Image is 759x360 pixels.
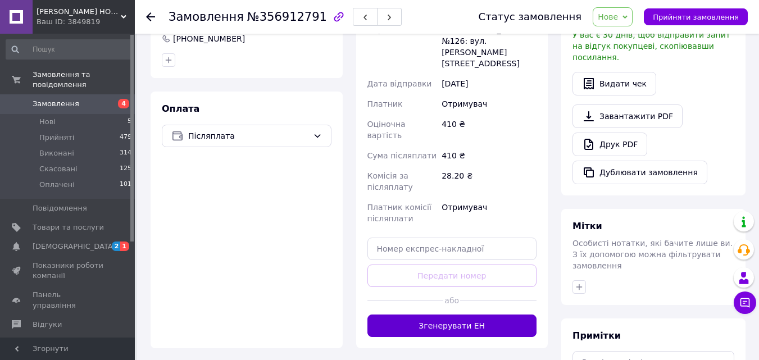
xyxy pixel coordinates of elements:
span: Комісія за післяплату [367,171,413,192]
span: Оціночна вартість [367,120,406,140]
input: Пошук [6,39,133,60]
span: [DEMOGRAPHIC_DATA] [33,241,116,252]
span: Замовлення [169,10,244,24]
span: Виконані [39,148,74,158]
div: [DATE] [439,74,539,94]
span: У вас є 30 днів, щоб відправити запит на відгук покупцеві, скопіювавши посилання. [572,30,730,62]
span: Особисті нотатки, які бачите лише ви. З їх допомогою можна фільтрувати замовлення [572,239,733,270]
span: Показники роботи компанії [33,261,104,281]
span: Замовлення [33,99,79,109]
a: Друк PDF [572,133,647,156]
button: Видати чек [572,72,656,95]
span: 314 [120,148,131,158]
span: Повідомлення [33,203,87,213]
span: Післяплата [188,130,308,142]
span: Нове [598,12,618,21]
input: Номер експрес-накладної [367,238,537,260]
span: Нові [39,117,56,127]
span: Відгуки [33,320,62,330]
span: Товари та послуги [33,222,104,233]
span: Адреса [367,25,397,34]
span: Оплачені [39,180,75,190]
span: Платник комісії післяплати [367,203,431,223]
button: Чат з покупцем [734,291,756,314]
a: Завантажити PDF [572,104,683,128]
div: 410 ₴ [439,114,539,145]
span: 4 [118,99,129,108]
span: 101 [120,180,131,190]
span: Прийняті [39,133,74,143]
span: Дата відправки [367,79,432,88]
div: 28.20 ₴ [439,166,539,197]
div: Отримувач [439,94,539,114]
span: Прийняти замовлення [653,13,739,21]
span: Оплата [162,103,199,114]
span: David's HONEY [37,7,121,17]
button: Згенерувати ЕН [367,315,537,337]
span: Замовлення та повідомлення [33,70,135,90]
button: Прийняти замовлення [644,8,748,25]
div: 410 ₴ [439,145,539,166]
span: 2 [112,241,121,251]
button: Дублювати замовлення [572,161,707,184]
span: або [443,295,460,306]
span: 5 [128,117,131,127]
span: 479 [120,133,131,143]
span: Примітки [572,330,621,341]
span: Мітки [572,221,602,231]
div: [PHONE_NUMBER] [172,33,246,44]
span: 125 [120,164,131,174]
span: Сума післяплати [367,151,437,160]
div: Повернутися назад [146,11,155,22]
div: Статус замовлення [479,11,582,22]
div: Ваш ID: 3849819 [37,17,135,27]
div: [GEOGRAPHIC_DATA], №126: вул. [PERSON_NAME][STREET_ADDRESS] [439,20,539,74]
span: 1 [120,241,129,251]
div: Отримувач [439,197,539,229]
span: №356912791 [247,10,327,24]
span: Скасовані [39,164,78,174]
span: Платник [367,99,403,108]
span: Панель управління [33,290,104,310]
